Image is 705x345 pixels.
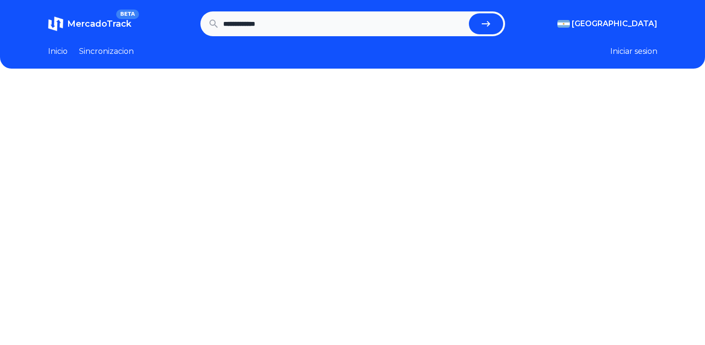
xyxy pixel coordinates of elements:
[79,46,134,57] a: Sincronizacion
[48,16,131,31] a: MercadoTrackBETA
[572,18,657,30] span: [GEOGRAPHIC_DATA]
[67,19,131,29] span: MercadoTrack
[48,46,68,57] a: Inicio
[557,18,657,30] button: [GEOGRAPHIC_DATA]
[557,20,570,28] img: Argentina
[610,46,657,57] button: Iniciar sesion
[116,10,139,19] span: BETA
[48,16,63,31] img: MercadoTrack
